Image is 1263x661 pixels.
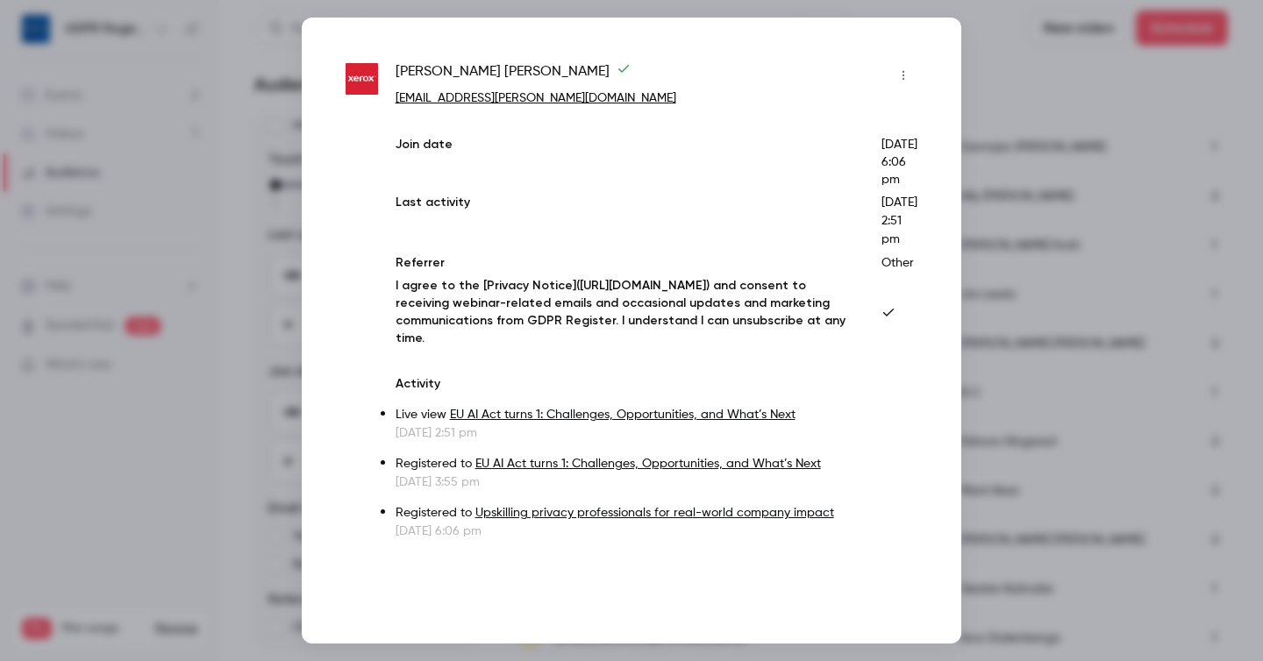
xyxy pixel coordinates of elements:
[881,254,917,272] p: Other
[881,196,917,245] span: [DATE] 2:51 pm
[396,455,917,473] p: Registered to
[475,507,834,519] a: Upskilling privacy professionals for real-world company impact
[396,522,917,540] p: [DATE] 6:06 pm
[396,473,917,491] p: [DATE] 3:55 pm
[396,277,853,347] p: I agree to the [Privacy Notice]([URL][DOMAIN_NAME]) and consent to receiving webinar-related emai...
[396,92,676,104] a: [EMAIL_ADDRESS][PERSON_NAME][DOMAIN_NAME]
[396,194,853,249] p: Last activity
[346,63,378,96] img: xerox.com
[396,136,853,188] p: Join date
[396,375,917,393] p: Activity
[475,458,821,470] a: EU AI Act turns 1: Challenges, Opportunities, and What’s Next
[450,409,796,421] a: EU AI Act turns 1: Challenges, Opportunities, and What’s Next
[396,406,917,424] p: Live view
[396,61,631,89] span: [PERSON_NAME] [PERSON_NAME]
[396,254,853,272] p: Referrer
[396,424,917,442] p: [DATE] 2:51 pm
[881,136,917,188] p: [DATE] 6:06 pm
[396,504,917,522] p: Registered to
